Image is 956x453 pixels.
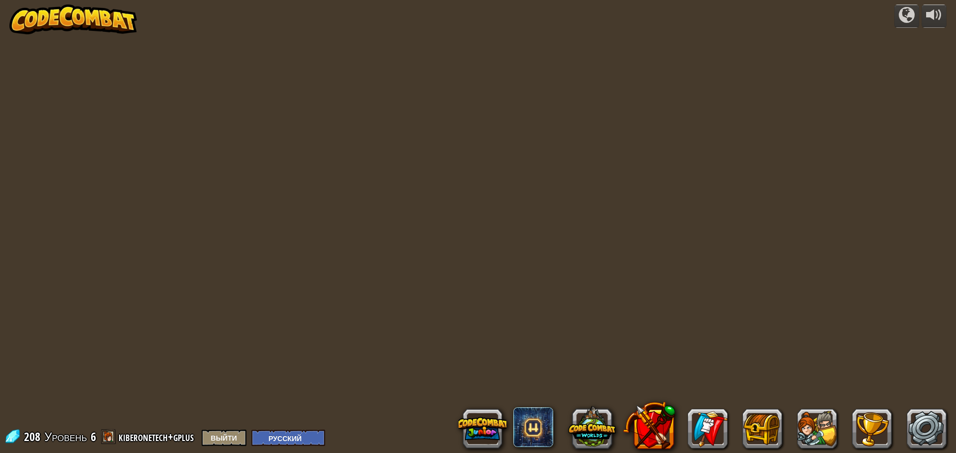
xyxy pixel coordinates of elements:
button: Выйти [202,430,246,446]
button: Кампании [894,4,919,28]
span: 208 [24,429,43,445]
span: 6 [91,429,96,445]
a: kiberonetech+gplus [119,429,197,445]
button: Регулировать громкость [922,4,947,28]
span: Уровень [44,429,87,445]
img: CodeCombat - Learn how to code by playing a game [9,4,137,34]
